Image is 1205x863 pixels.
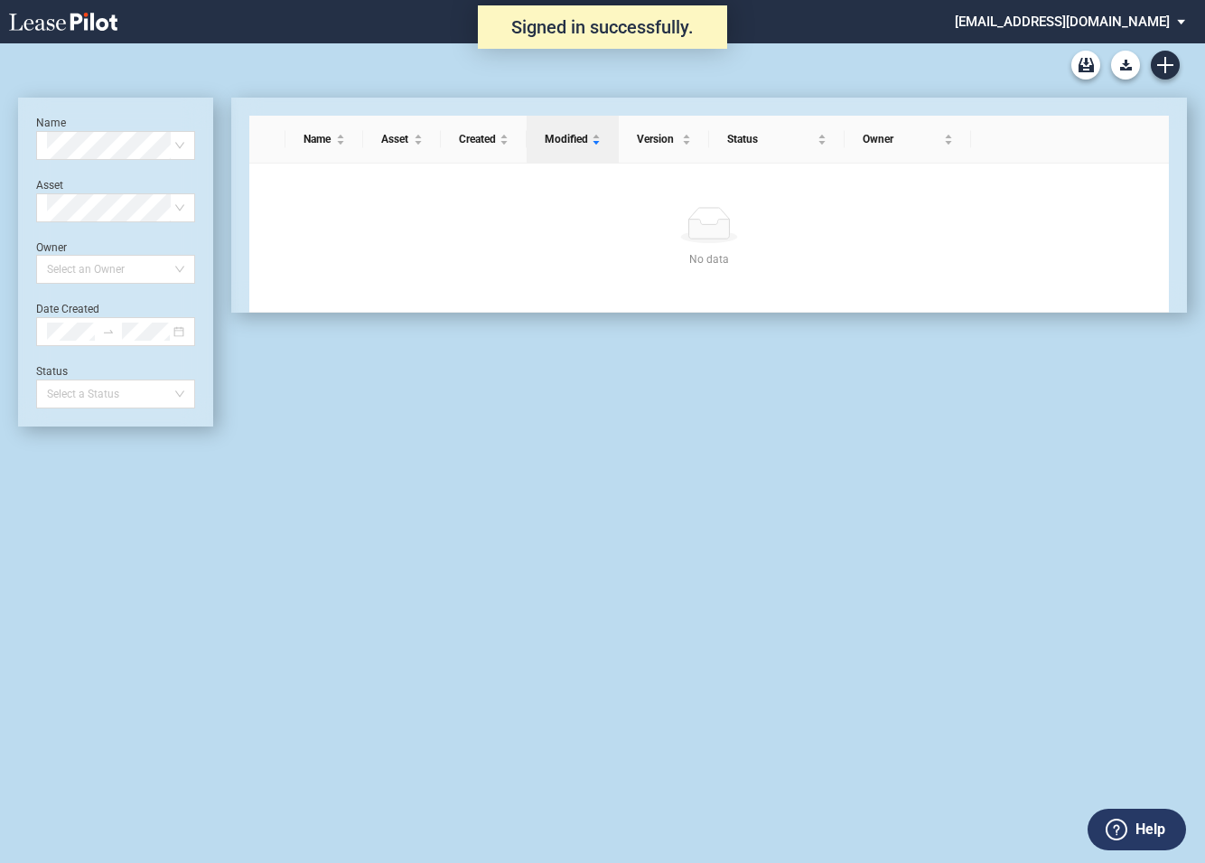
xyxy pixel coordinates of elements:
div: No data [271,250,1148,268]
span: Status [727,130,814,148]
label: Name [36,117,66,129]
a: Download Blank Form [1111,51,1140,80]
span: Asset [381,130,410,148]
a: Create new document [1151,51,1180,80]
th: Status [709,116,845,164]
label: Owner [36,241,67,254]
button: Help [1088,809,1186,850]
label: Date Created [36,303,99,315]
span: swap-right [102,325,115,338]
span: Version [637,130,678,148]
span: to [102,325,115,338]
div: Signed in successfully. [478,5,727,49]
span: Name [304,130,332,148]
label: Asset [36,179,63,192]
span: Modified [545,130,588,148]
span: Created [459,130,496,148]
th: Name [285,116,363,164]
label: Status [36,365,68,378]
th: Modified [527,116,619,164]
label: Help [1135,818,1165,841]
th: Asset [363,116,441,164]
a: Archive [1071,51,1100,80]
span: Owner [863,130,940,148]
th: Version [619,116,709,164]
th: Owner [845,116,971,164]
th: Created [441,116,527,164]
